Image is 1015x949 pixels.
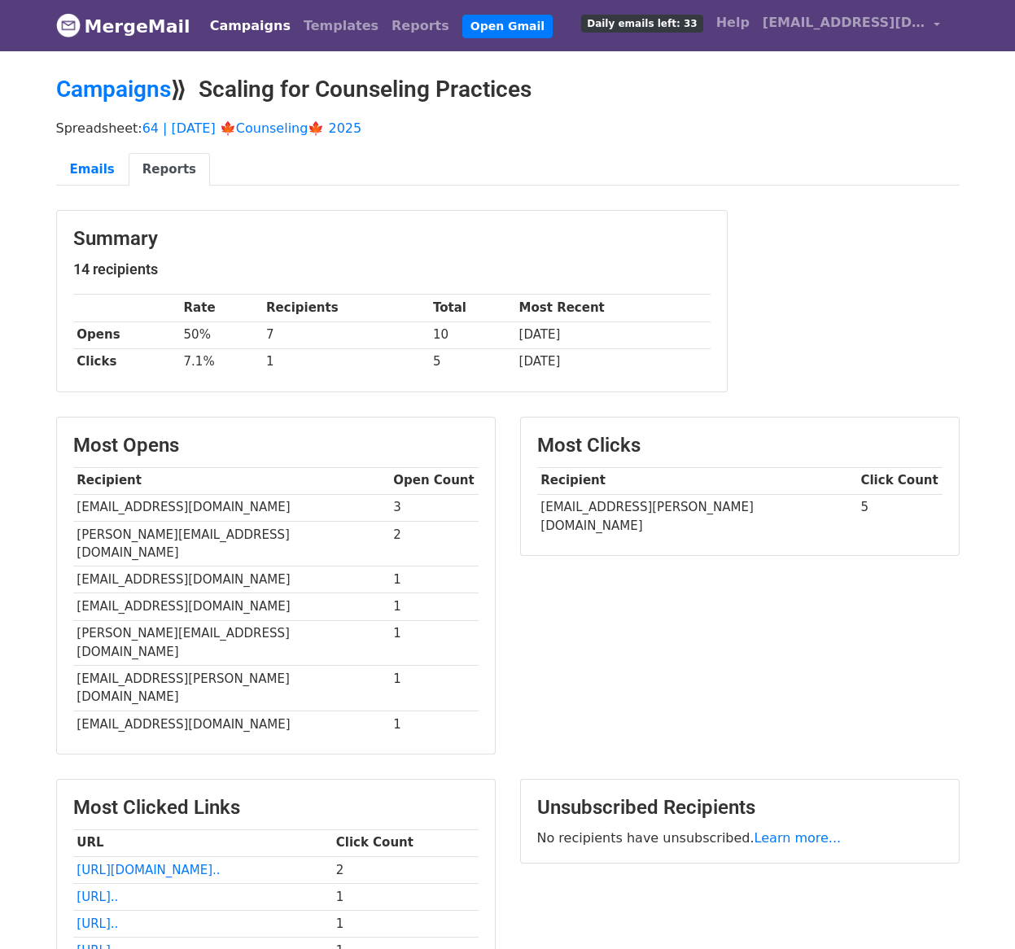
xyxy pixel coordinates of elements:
th: Rate [180,295,263,321]
h3: Most Clicks [537,434,943,457]
td: 1 [390,620,479,666]
td: [DATE] [515,321,711,348]
a: Campaigns [56,76,171,103]
td: [EMAIL_ADDRESS][DOMAIN_NAME] [73,494,390,521]
th: Click Count [857,467,943,494]
td: 5 [429,348,515,375]
td: [PERSON_NAME][EMAIL_ADDRESS][DOMAIN_NAME] [73,521,390,566]
p: Spreadsheet: [56,120,960,137]
a: Emails [56,153,129,186]
a: Reports [129,153,210,186]
a: Help [710,7,756,39]
td: 7 [262,321,429,348]
td: 5 [857,494,943,539]
span: [EMAIL_ADDRESS][DOMAIN_NAME] [763,13,925,33]
td: 1 [332,910,479,937]
a: 64 | [DATE] 🍁Counseling🍁 2025 [142,120,362,136]
a: [URL].. [77,890,118,904]
td: [EMAIL_ADDRESS][DOMAIN_NAME] [73,566,390,593]
td: 50% [180,321,263,348]
img: MergeMail logo [56,13,81,37]
h5: 14 recipients [73,260,711,278]
h3: Unsubscribed Recipients [537,796,943,820]
td: 7.1% [180,348,263,375]
td: 1 [390,666,479,711]
h3: Most Opens [73,434,479,457]
th: Opens [73,321,180,348]
th: Total [429,295,515,321]
a: Campaigns [203,10,297,42]
th: Clicks [73,348,180,375]
th: Recipient [73,467,390,494]
th: Click Count [332,829,479,856]
th: Recipient [537,467,857,494]
h2: ⟫ Scaling for Counseling Practices [56,76,960,103]
th: Most Recent [515,295,711,321]
h3: Most Clicked Links [73,796,479,820]
a: Templates [297,10,385,42]
a: Open Gmail [462,15,553,38]
td: [EMAIL_ADDRESS][DOMAIN_NAME] [73,593,390,620]
a: [EMAIL_ADDRESS][DOMAIN_NAME] [756,7,947,45]
th: Open Count [390,467,479,494]
td: 2 [390,521,479,566]
td: [EMAIL_ADDRESS][DOMAIN_NAME] [73,711,390,737]
a: Daily emails left: 33 [575,7,709,39]
td: 1 [262,348,429,375]
td: 1 [390,711,479,737]
td: 1 [390,593,479,620]
th: Recipients [262,295,429,321]
td: 2 [332,856,479,883]
a: MergeMail [56,9,190,43]
span: Daily emails left: 33 [581,15,702,33]
td: [EMAIL_ADDRESS][PERSON_NAME][DOMAIN_NAME] [73,666,390,711]
h3: Summary [73,227,711,251]
td: 3 [390,494,479,521]
td: 1 [332,883,479,910]
a: Learn more... [755,830,842,846]
td: [EMAIL_ADDRESS][PERSON_NAME][DOMAIN_NAME] [537,494,857,539]
a: [URL][DOMAIN_NAME].. [77,863,220,877]
th: URL [73,829,332,856]
a: [URL].. [77,916,118,931]
td: 1 [390,566,479,593]
a: Reports [385,10,456,42]
td: 10 [429,321,515,348]
p: No recipients have unsubscribed. [537,829,943,846]
td: [PERSON_NAME][EMAIL_ADDRESS][DOMAIN_NAME] [73,620,390,666]
td: [DATE] [515,348,711,375]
